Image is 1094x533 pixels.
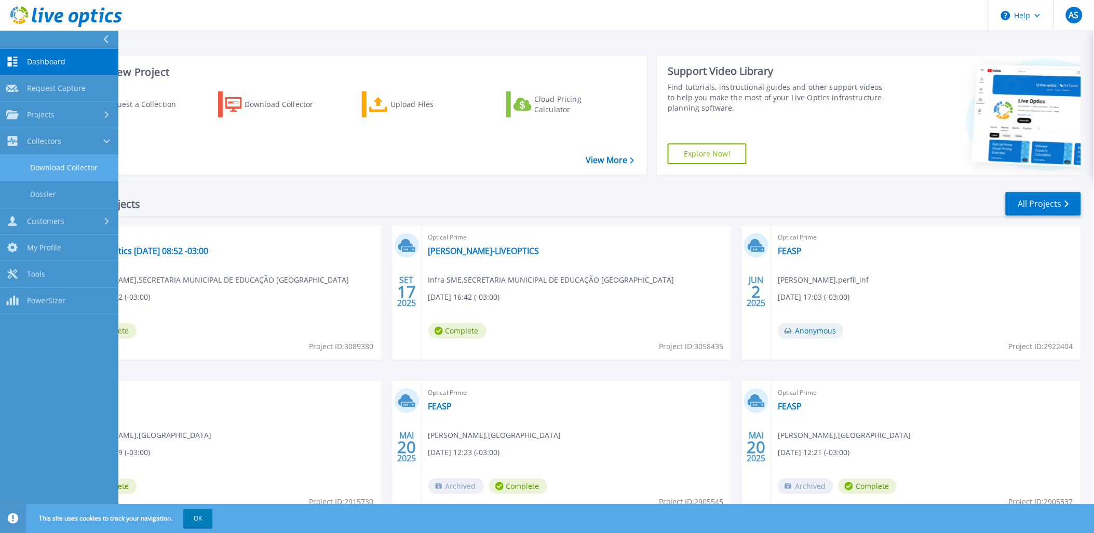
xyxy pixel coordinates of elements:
[778,447,849,458] span: [DATE] 12:21 (-03:00)
[506,91,622,117] a: Cloud Pricing Calculator
[183,509,212,528] button: OK
[534,94,617,115] div: Cloud Pricing Calculator
[778,232,1075,243] span: Optical Prime
[397,287,416,296] span: 17
[218,91,334,117] a: Download Collector
[390,94,474,115] div: Upload Files
[428,246,539,256] a: [PERSON_NAME]-LIVEOPTICS
[586,155,634,165] a: View More
[103,94,186,115] div: Request a Collection
[428,430,561,441] span: [PERSON_NAME] , [GEOGRAPHIC_DATA]
[1009,496,1073,508] span: Project ID: 2905537
[747,273,766,311] div: JUN 2025
[428,478,484,494] span: Archived
[27,137,61,146] span: Collectors
[245,94,328,115] div: Download Collector
[668,143,747,164] a: Explore Now!
[428,447,500,458] span: [DATE] 12:23 (-03:00)
[778,291,849,303] span: [DATE] 17:03 (-03:00)
[78,387,375,398] span: Optical Prime
[489,478,547,494] span: Complete
[362,91,478,117] a: Upload Files
[1006,192,1081,216] a: All Projects
[778,387,1075,398] span: Optical Prime
[1069,11,1079,19] span: AS
[78,232,375,243] span: Optical Prime
[309,496,374,508] span: Project ID: 2915730
[27,217,64,226] span: Customers
[778,323,844,339] span: Anonymous
[397,443,416,451] span: 20
[74,91,190,117] a: Request a Collection
[29,509,212,528] span: This site uses cookies to track your navigation.
[397,428,416,466] div: MAI 2025
[752,287,761,296] span: 2
[668,82,885,113] div: Find tutorials, instructional guides and other support videos to help you make the most of your L...
[74,66,634,78] h3: Start a New Project
[778,274,869,286] span: [PERSON_NAME] , perfil_inf
[27,270,45,279] span: Tools
[27,84,86,93] span: Request Capture
[27,110,55,119] span: Projects
[839,478,897,494] span: Complete
[78,430,211,441] span: [PERSON_NAME] , [GEOGRAPHIC_DATA]
[428,387,725,398] span: Optical Prime
[778,246,802,256] a: FEASP
[309,341,374,352] span: Project ID: 3089380
[428,323,487,339] span: Complete
[668,64,885,78] div: Support Video Library
[428,401,452,411] a: FEASP
[428,232,725,243] span: Optical Prime
[27,57,65,66] span: Dashboard
[27,243,61,252] span: My Profile
[659,496,723,508] span: Project ID: 2905545
[1009,341,1073,352] span: Project ID: 2922404
[397,273,416,311] div: SET 2025
[78,246,208,256] a: dell-liveoptics [DATE] 08:52 -03:00
[659,341,723,352] span: Project ID: 3058435
[778,401,802,411] a: FEASP
[778,478,833,494] span: Archived
[428,274,674,286] span: Infra SME , SECRETARIA MUNICIPAL DE EDUCAÇÃO [GEOGRAPHIC_DATA]
[78,274,349,286] span: [PERSON_NAME] , SECRETARIA MUNICIPAL DE EDUCAÇÃO [GEOGRAPHIC_DATA]
[747,443,766,451] span: 20
[778,430,911,441] span: [PERSON_NAME] , [GEOGRAPHIC_DATA]
[428,291,500,303] span: [DATE] 16:42 (-03:00)
[27,296,65,305] span: PowerSizer
[747,428,766,466] div: MAI 2025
